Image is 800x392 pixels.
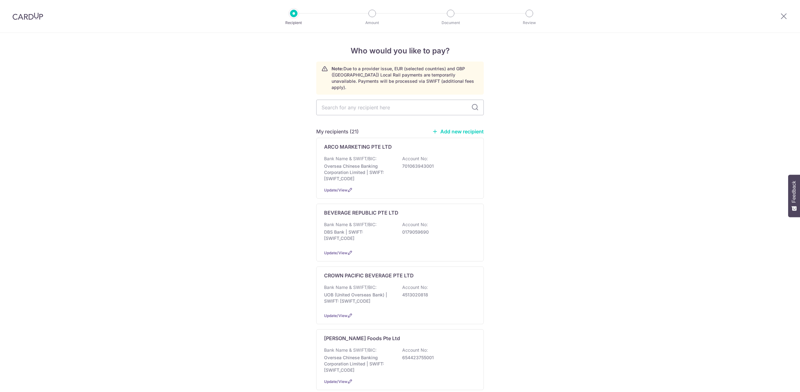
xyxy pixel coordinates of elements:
[788,175,800,217] button: Feedback - Show survey
[427,20,474,26] p: Document
[402,355,472,361] p: 654423755001
[332,66,478,91] p: Due to a provider issue, EUR (selected countries) and GBP ([GEOGRAPHIC_DATA]) Local Rail payments...
[324,221,377,228] p: Bank Name & SWIFT/BIC:
[12,12,43,20] img: CardUp
[324,188,347,192] a: Update/View
[324,335,400,342] p: [PERSON_NAME] Foods Pte Ltd
[316,128,359,135] h5: My recipients (21)
[402,347,428,353] p: Account No:
[271,20,317,26] p: Recipient
[324,251,347,255] a: Update/View
[316,100,484,115] input: Search for any recipient here
[432,128,484,135] a: Add new recipient
[402,284,428,290] p: Account No:
[324,156,377,162] p: Bank Name & SWIFT/BIC:
[791,181,797,203] span: Feedback
[324,292,394,304] p: UOB (United Overseas Bank) | SWIFT: [SWIFT_CODE]
[332,66,343,71] strong: Note:
[402,221,428,228] p: Account No:
[324,313,347,318] a: Update/View
[402,292,472,298] p: 4513020818
[324,347,377,353] p: Bank Name & SWIFT/BIC:
[324,284,377,290] p: Bank Name & SWIFT/BIC:
[324,209,398,216] p: BEVERAGE REPUBLIC PTE LTD
[760,373,794,389] iframe: Opens a widget where you can find more information
[324,379,347,384] a: Update/View
[402,163,472,169] p: 701063943001
[316,45,484,57] h4: Who would you like to pay?
[402,156,428,162] p: Account No:
[506,20,552,26] p: Review
[324,229,394,241] p: DBS Bank | SWIFT: [SWIFT_CODE]
[324,272,414,279] p: CROWN PACIFIC BEVERAGE PTE LTD
[402,229,472,235] p: 0179059690
[324,143,392,151] p: ARCO MARKETING PTE LTD
[324,163,394,182] p: Oversea Chinese Banking Corporation Limited | SWIFT: [SWIFT_CODE]
[349,20,395,26] p: Amount
[324,355,394,373] p: Oversea Chinese Banking Corporation Limited | SWIFT: [SWIFT_CODE]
